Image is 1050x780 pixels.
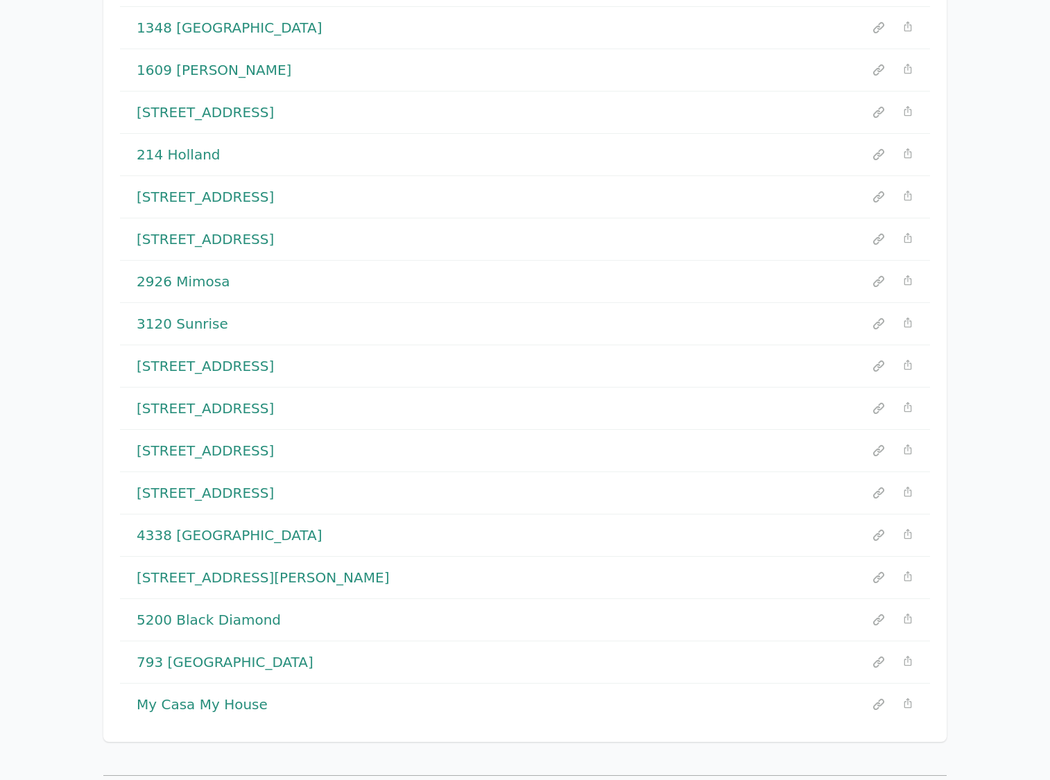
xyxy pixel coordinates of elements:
a: [STREET_ADDRESS] [137,103,274,122]
a: 5200 Black Diamond [137,610,281,630]
a: 1609 [PERSON_NAME] [137,60,291,80]
a: 793 [GEOGRAPHIC_DATA] [137,652,313,672]
a: [STREET_ADDRESS] [137,441,274,460]
a: 4338 [GEOGRAPHIC_DATA] [137,526,322,545]
a: 3120 Sunrise [137,314,228,333]
a: [STREET_ADDRESS] [137,187,274,207]
a: [STREET_ADDRESS] [137,399,274,418]
a: 1348 [GEOGRAPHIC_DATA] [137,18,322,37]
a: My Casa My House [137,695,268,714]
a: [STREET_ADDRESS] [137,229,274,249]
a: [STREET_ADDRESS][PERSON_NAME] [137,568,389,587]
a: [STREET_ADDRESS] [137,483,274,503]
a: 214 Holland [137,145,221,164]
a: 2926 Mimosa [137,272,230,291]
a: [STREET_ADDRESS] [137,356,274,376]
